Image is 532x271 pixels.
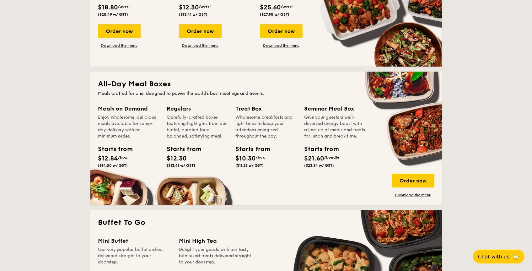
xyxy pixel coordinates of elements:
a: Download the menu [392,192,434,198]
span: ($20.49 w/ GST) [98,12,128,17]
span: /bundle [324,155,339,160]
span: /guest [281,4,293,8]
span: $21.60 [304,155,324,162]
span: ($13.41 w/ GST) [167,163,195,168]
span: ($11.23 w/ GST) [235,163,264,168]
div: Meals crafted for one, designed to power the world's best meetings and events. [98,90,434,97]
div: Delight your guests with our tasty bite-sized treats delivered straight to your doorstep. [179,247,252,265]
div: Treat Box [235,104,297,113]
div: Order now [98,24,141,38]
span: ($14.00 w/ GST) [98,163,128,168]
span: $10.30 [235,155,256,162]
div: Our very popular buffet dishes, delivered straight to your doorstep. [98,247,171,265]
div: Order now [179,24,222,38]
div: Wholesome breakfasts and light bites to keep your attendees energised throughout the day. [235,114,297,139]
div: Starts from [304,144,332,154]
div: Order now [392,174,434,187]
div: Starts from [167,144,195,154]
span: $12.30 [179,4,199,11]
div: Seminar Meal Box [304,104,365,113]
span: $25.60 [260,4,281,11]
a: Download the menu [98,43,141,48]
a: Download the menu [179,43,222,48]
div: Meals on Demand [98,104,159,113]
div: Mini Buffet [98,236,171,245]
div: Regulars [167,104,228,113]
span: /guest [199,4,211,8]
span: $12.30 [167,155,187,162]
span: Chat with us [478,254,509,260]
div: Carefully-crafted boxes featuring highlights from our buffet, curated for a balanced, satisfying ... [167,114,228,139]
span: $18.80 [98,4,118,11]
h2: All-Day Meal Boxes [98,79,434,89]
span: /box [118,155,127,160]
div: Starts from [98,144,126,154]
span: ($13.41 w/ GST) [179,12,207,17]
div: Order now [260,24,303,38]
button: Chat with us🦙 [473,250,524,263]
span: ($23.54 w/ GST) [304,163,334,168]
a: Download the menu [260,43,303,48]
span: ($27.90 w/ GST) [260,12,289,17]
div: Enjoy wholesome, delicious meals available for same-day delivery with no minimum order. [98,114,159,139]
div: Starts from [235,144,264,154]
div: Give your guests a well-deserved energy boost with a line-up of meals and treats for lunch and br... [304,114,365,139]
span: /box [256,155,265,160]
span: $12.84 [98,155,118,162]
div: Mini High Tea [179,236,252,245]
span: 🦙 [512,253,519,260]
h2: Buffet To Go [98,218,434,228]
span: /guest [118,4,130,8]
